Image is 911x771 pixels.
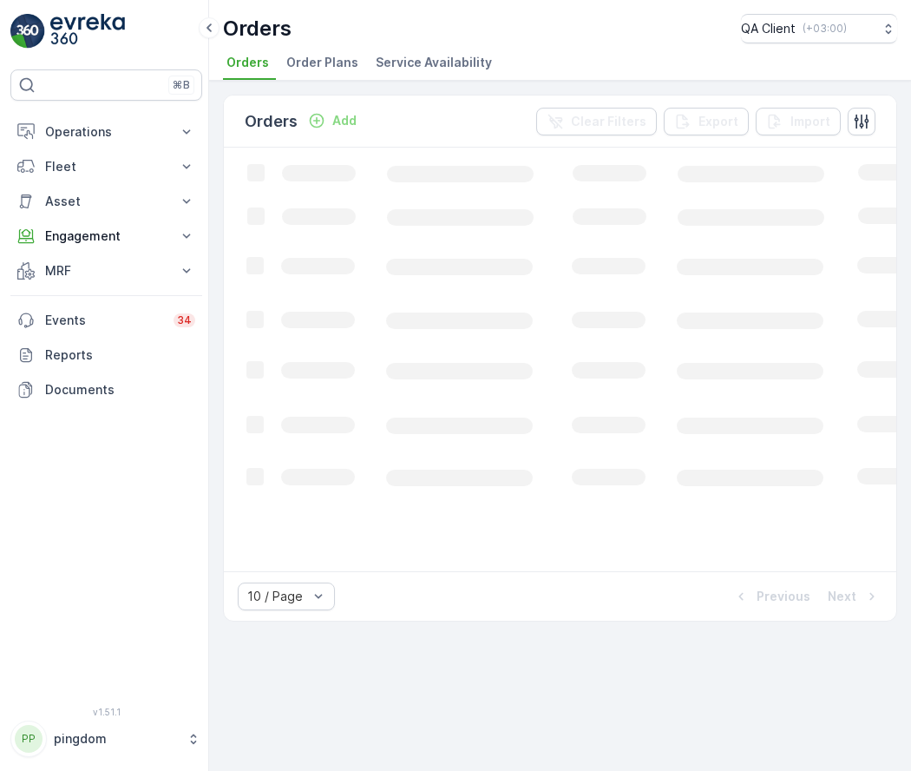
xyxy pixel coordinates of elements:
[45,227,167,245] p: Engagement
[536,108,657,135] button: Clear Filters
[45,346,195,364] p: Reports
[10,721,202,757] button: PPpingdom
[226,54,269,71] span: Orders
[757,588,810,605] p: Previous
[45,158,167,175] p: Fleet
[50,14,125,49] img: logo_light-DOdMpM7g.png
[15,725,43,753] div: PP
[756,108,841,135] button: Import
[10,14,45,49] img: logo
[826,586,882,607] button: Next
[45,193,167,210] p: Asset
[376,54,492,71] span: Service Availability
[45,381,195,399] p: Documents
[731,586,812,607] button: Previous
[301,110,364,131] button: Add
[173,78,190,92] p: ⌘B
[286,54,358,71] span: Order Plans
[177,313,192,327] p: 34
[54,730,178,748] p: pingdom
[698,113,738,130] p: Export
[790,113,830,130] p: Import
[223,15,292,43] p: Orders
[332,112,357,129] p: Add
[245,109,298,134] p: Orders
[45,123,167,141] p: Operations
[10,149,202,184] button: Fleet
[10,219,202,254] button: Engagement
[10,254,202,288] button: MRF
[741,20,796,37] p: QA Client
[45,262,167,280] p: MRF
[10,303,202,338] a: Events34
[45,312,163,329] p: Events
[10,115,202,149] button: Operations
[803,22,847,36] p: ( +03:00 )
[741,14,897,43] button: QA Client(+03:00)
[10,184,202,219] button: Asset
[10,707,202,717] span: v 1.51.1
[571,113,646,130] p: Clear Filters
[10,338,202,372] a: Reports
[828,588,856,605] p: Next
[10,372,202,407] a: Documents
[664,108,749,135] button: Export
